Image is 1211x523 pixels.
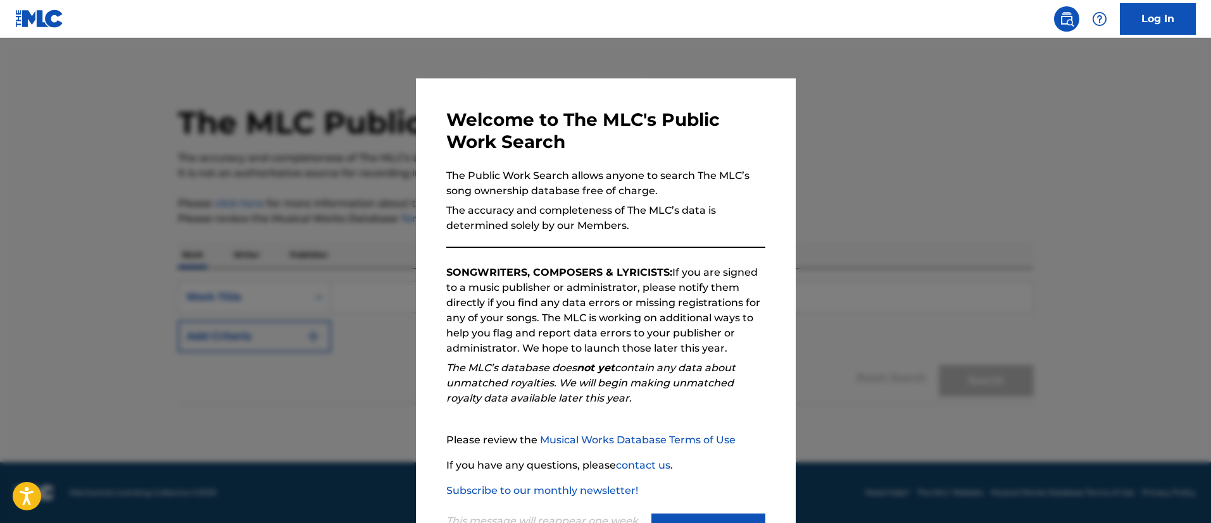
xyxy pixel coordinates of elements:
[446,484,638,496] a: Subscribe to our monthly newsletter!
[446,433,765,448] p: Please review the
[1059,11,1074,27] img: search
[446,203,765,233] p: The accuracy and completeness of The MLC’s data is determined solely by our Members.
[1120,3,1196,35] a: Log In
[1087,6,1112,32] div: Help
[446,266,672,278] strong: SONGWRITERS, COMPOSERS & LYRICISTS:
[446,168,765,199] p: The Public Work Search allows anyone to search The MLC’s song ownership database free of charge.
[446,265,765,356] p: If you are signed to a music publisher or administrator, please notify them directly if you find ...
[577,362,615,374] strong: not yet
[1054,6,1079,32] a: Public Search
[1092,11,1107,27] img: help
[15,9,64,28] img: MLC Logo
[446,458,765,473] p: If you have any questions, please .
[540,434,736,446] a: Musical Works Database Terms of Use
[446,362,736,404] em: The MLC’s database does contain any data about unmatched royalties. We will begin making unmatche...
[446,109,765,153] h3: Welcome to The MLC's Public Work Search
[616,459,670,471] a: contact us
